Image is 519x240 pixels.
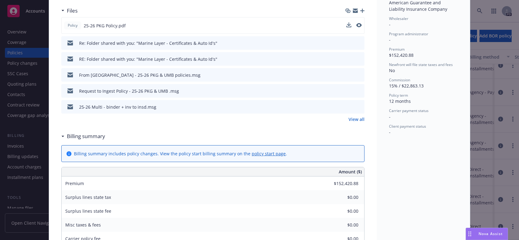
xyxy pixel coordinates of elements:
[74,150,287,157] div: Billing summary includes policy changes. View the policy start billing summary on the .
[79,72,200,78] div: From [GEOGRAPHIC_DATA] - 25-26 PKG & UMB policies.msg
[347,104,352,110] button: download file
[357,104,362,110] button: preview file
[389,83,424,89] span: 15% / $22,863.13
[67,23,79,28] span: Policy
[339,168,362,175] span: Amount ($)
[466,228,474,240] div: Drag to move
[61,7,78,15] div: Files
[84,22,126,29] span: 25-26 PKG Policy.pdf
[389,31,428,37] span: Program administrator
[322,207,362,216] input: 0.00
[347,72,352,78] button: download file
[61,132,105,140] div: Billing summary
[65,194,111,200] span: Surplus lines state tax
[357,40,362,46] button: preview file
[389,21,391,27] span: -
[252,151,286,157] a: policy start page
[346,22,351,29] button: download file
[389,77,410,83] span: Commission
[347,56,352,62] button: download file
[357,72,362,78] button: preview file
[389,68,395,73] span: No
[479,231,503,236] span: Nova Assist
[389,129,391,135] span: -
[389,98,411,104] span: 12 months
[65,222,101,228] span: Misc taxes & fees
[389,16,408,21] span: Wholesaler
[322,220,362,230] input: 0.00
[322,179,362,188] input: 0.00
[389,108,429,113] span: Carrier payment status
[356,22,362,29] button: preview file
[356,23,362,27] button: preview file
[357,88,362,94] button: preview file
[67,7,78,15] h3: Files
[347,40,352,46] button: download file
[79,88,179,94] div: Request to Ingest Policy - 25-26 PKG & UMB .msg
[67,132,105,140] h3: Billing summary
[79,56,217,62] div: RE: Folder shared with you: "Marine Layer - Certificates & Auto Id's"
[347,88,352,94] button: download file
[466,228,508,240] button: Nova Assist
[349,116,364,122] a: View all
[346,22,351,27] button: download file
[389,124,426,129] span: Client payment status
[79,40,217,46] div: Re: Folder shared with you: "Marine Layer - Certificates & Auto Id's"
[65,208,111,214] span: Surplus lines state fee
[389,114,391,120] span: -
[65,180,84,186] span: Premium
[389,93,408,98] span: Policy term
[357,56,362,62] button: preview file
[79,104,156,110] div: 25-26 Multi - binder + inv to insd.msg
[389,47,405,52] span: Premium
[389,37,391,43] span: -
[389,62,453,67] span: Newfront will file state taxes and fees
[322,193,362,202] input: 0.00
[389,52,414,58] span: $152,420.88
